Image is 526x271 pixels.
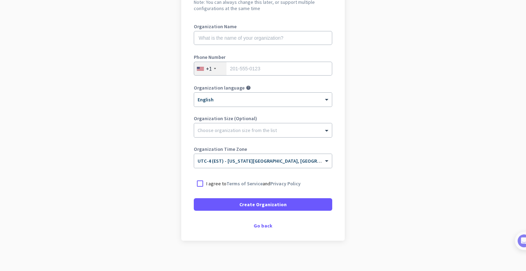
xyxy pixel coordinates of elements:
span: Create Organization [239,201,287,208]
label: Organization language [194,85,245,90]
label: Phone Number [194,55,332,60]
i: help [246,85,251,90]
label: Organization Size (Optional) [194,116,332,121]
a: Privacy Policy [270,180,301,187]
input: 201-555-0123 [194,62,332,76]
button: Create Organization [194,198,332,211]
label: Organization Name [194,24,332,29]
label: Organization Time Zone [194,147,332,152]
p: I agree to and [206,180,301,187]
input: What is the name of your organization? [194,31,332,45]
div: Go back [194,223,332,228]
div: +1 [206,65,212,72]
a: Terms of Service [226,180,263,187]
